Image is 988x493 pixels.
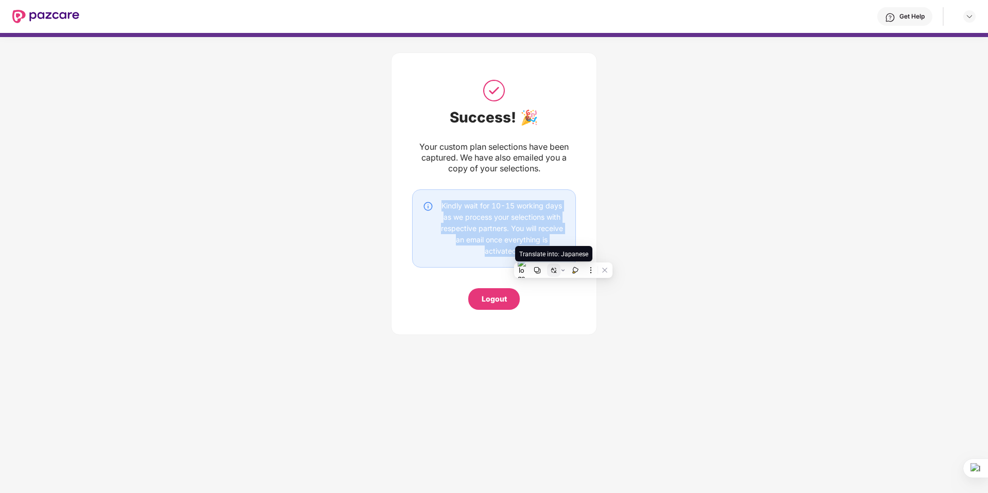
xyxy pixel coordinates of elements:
div: Get Help [899,12,925,21]
div: Success! 🎉 [412,109,576,126]
img: svg+xml;base64,PHN2ZyBpZD0iSW5mby0yMHgyMCIgeG1sbnM9Imh0dHA6Ly93d3cudzMub3JnLzIwMDAvc3ZnIiB3aWR0aD... [423,201,433,212]
div: Kindly wait for 10-15 working days as we process your selections with respective partners. You wi... [438,200,565,257]
div: Your custom plan selections have been captured. We have also emailed you a copy of your selections. [412,142,576,174]
img: svg+xml;base64,PHN2ZyBpZD0iRHJvcGRvd24tMzJ4MzIiIHhtbG5zPSJodHRwOi8vd3d3LnczLm9yZy8yMDAwL3N2ZyIgd2... [965,12,974,21]
img: svg+xml;base64,PHN2ZyBpZD0iSGVscC0zMngzMiIgeG1sbnM9Imh0dHA6Ly93d3cudzMub3JnLzIwMDAvc3ZnIiB3aWR0aD... [885,12,895,23]
div: Logout [482,293,507,305]
img: svg+xml;base64,PHN2ZyB3aWR0aD0iNTAiIGhlaWdodD0iNTAiIHZpZXdCb3g9IjAgMCA1MCA1MCIgZmlsbD0ibm9uZSIgeG... [481,78,507,103]
img: New Pazcare Logo [12,10,79,23]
